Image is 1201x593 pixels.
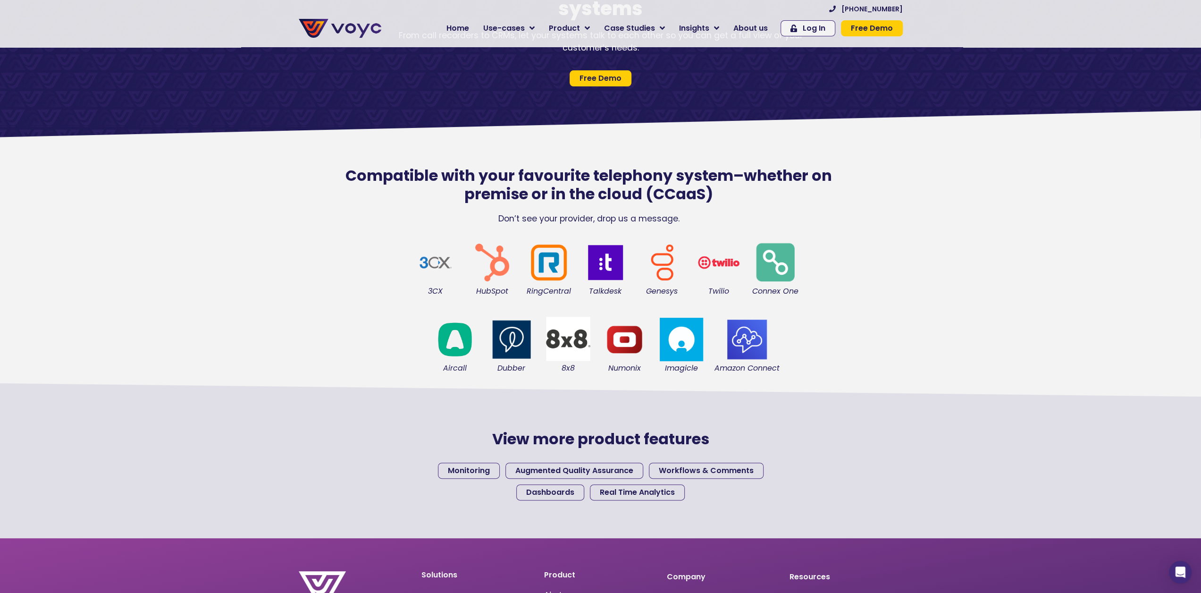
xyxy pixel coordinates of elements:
img: logo [431,316,479,363]
a: Monitoring [438,463,500,479]
span: About us [733,23,768,34]
a: Product [542,19,597,38]
figcaption: Talkdesk [582,286,629,296]
h2: View more product features [417,430,785,448]
a: [PHONE_NUMBER] [829,6,903,12]
h2: Compatible with your favourite telephony system–whether on premise or in the cloud (CCaaS) [322,167,856,203]
a: Dashboards [516,484,584,500]
figcaption: HubSpot [469,286,516,296]
a: Real Time Analytics [590,484,685,500]
p: Resources [789,571,903,583]
span: Case Studies [604,23,655,34]
p: Product [544,571,657,579]
figcaption: Connex One [752,286,799,296]
span: Insights [679,23,709,34]
span: Dashboards [526,489,574,496]
span: Augmented Quality Assurance [515,467,633,474]
img: logo [582,239,629,286]
span: Product [549,23,580,34]
a: Case Studies [597,19,672,38]
figcaption: Twilio [695,286,742,296]
span: Workflows & Comments [659,467,754,474]
a: Home [439,19,476,38]
span: Use-cases [483,23,525,34]
a: Free Demo [841,20,903,36]
a: Use-cases [476,19,542,38]
a: Workflows & Comments [649,463,764,479]
figcaption: Numonix [601,363,648,373]
figcaption: Imagicle [658,363,705,373]
span: Home [446,23,469,34]
span: Log In [803,25,825,32]
img: Twilio logo [695,239,742,286]
figcaption: Aircall [431,363,479,373]
a: Augmented Quality Assurance [505,463,643,479]
img: voyc-full-logo [299,19,381,38]
a: Solutions [421,569,457,580]
a: Log In [781,20,835,36]
span: Monitoring [448,467,490,474]
span: Free Demo [580,75,621,82]
a: About us [726,19,775,38]
figcaption: Amazon Connect [714,363,780,373]
p: Don’t see your provider, drop us a message. [322,212,856,225]
span: Real Time Analytics [600,489,675,496]
a: Insights [672,19,726,38]
p: Company [667,571,780,583]
figcaption: Genesys [638,286,686,296]
span: Free Demo [851,25,893,32]
figcaption: Dubber [488,363,535,373]
span: [PHONE_NUMBER] [841,6,903,12]
figcaption: 3CX [412,286,459,296]
figcaption: 8x8 [545,363,592,373]
a: Free Demo [570,70,631,86]
figcaption: RingCentral [525,286,572,296]
div: Open Intercom Messenger [1169,561,1192,584]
